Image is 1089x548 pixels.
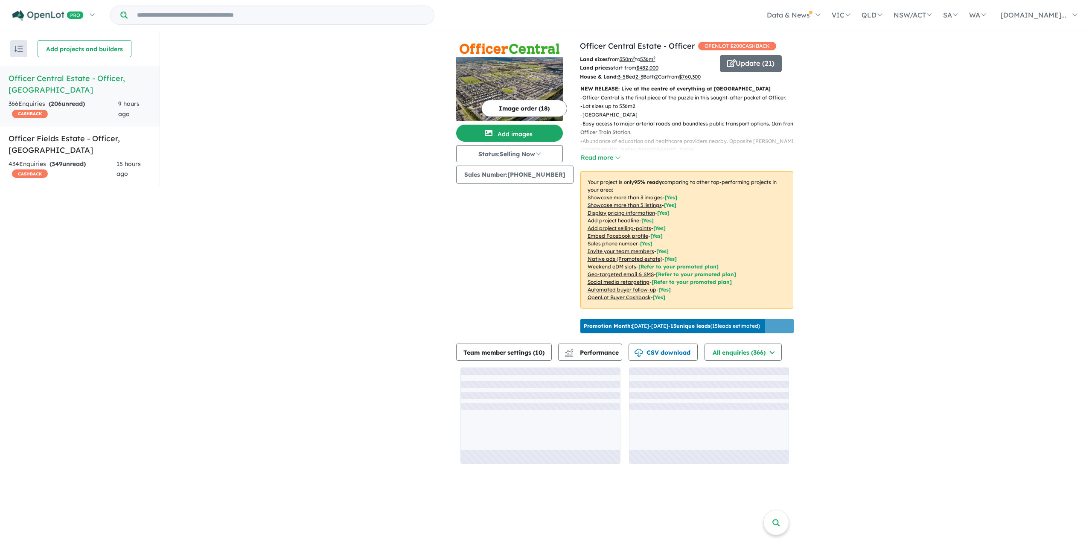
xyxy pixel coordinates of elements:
[588,240,638,247] u: Sales phone number
[653,55,655,60] sup: 2
[580,153,620,163] button: Read more
[640,56,655,62] u: 536 m
[588,263,636,270] u: Weekend eDM slots
[9,73,151,96] h5: Officer Central Estate - Officer , [GEOGRAPHIC_DATA]
[658,286,671,293] span: [Yes]
[584,322,760,330] p: [DATE] - [DATE] - ( 15 leads estimated)
[588,271,654,277] u: Geo-targeted email & SMS
[580,111,800,119] p: - [GEOGRAPHIC_DATA]
[118,100,140,118] span: 9 hours ago
[535,349,542,356] span: 10
[12,110,48,118] span: CASHBACK
[588,202,662,208] u: Showcase more than 3 listings
[129,6,432,24] input: Try estate name, suburb, builder or developer
[588,233,648,239] u: Embed Facebook profile
[588,294,651,300] u: OpenLot Buyer Cashback
[588,279,649,285] u: Social media retargeting
[49,100,85,108] strong: ( unread)
[580,64,611,71] b: Land prices
[629,344,698,361] button: CSV download
[588,225,651,231] u: Add project selling-points
[698,42,776,50] span: OPENLOT $ 200 CASHBACK
[566,349,619,356] span: Performance
[456,40,563,121] a: Officer Central Estate - Officer LogoOfficer Central Estate - Officer
[460,44,559,53] img: Officer Central Estate - Officer Logo
[641,217,654,224] span: [ Yes ]
[456,166,574,184] button: Sales Number:[PHONE_NUMBER]
[588,256,662,262] u: Native ads (Promoted estate)
[558,344,622,361] button: Performance
[9,133,151,156] h5: Officer Fields Estate - Officer , [GEOGRAPHIC_DATA]
[9,99,118,120] div: 366 Enquir ies
[580,93,800,102] p: - Officer Central is the final piece of the puzzle in this sought-after pocket of Officer.
[653,294,665,300] span: [Yes]
[580,171,793,309] p: Your project is only comparing to other top-performing projects in your area: - - - - - - - - - -...
[580,55,713,64] p: from
[588,194,663,201] u: Showcase more than 3 images
[9,159,116,180] div: 434 Enquir ies
[664,202,676,208] span: [ Yes ]
[580,56,608,62] b: Land sizes
[51,100,61,108] span: 206
[656,248,669,254] span: [ Yes ]
[580,120,800,137] p: - Easy access to major arterial roads and boundless public transport options. 1km from Officer Tr...
[588,210,655,216] u: Display pricing information
[653,225,666,231] span: [ Yes ]
[705,344,782,361] button: All enquiries (366)
[652,279,732,285] span: [Refer to your promoted plan]
[650,233,663,239] span: [ Yes ]
[657,210,670,216] span: [ Yes ]
[618,73,626,80] u: 3-5
[679,73,701,80] u: $ 760,300
[12,10,84,21] img: Openlot PRO Logo White
[580,64,713,72] p: start from
[635,73,643,80] u: 2-3
[635,56,655,62] span: to
[456,57,563,121] img: Officer Central Estate - Officer
[670,323,710,329] b: 13 unique leads
[634,179,662,185] b: 95 % ready
[456,344,552,361] button: Team member settings (10)
[116,160,141,178] span: 15 hours ago
[636,64,658,71] u: $ 482,000
[52,160,62,168] span: 349
[456,145,563,162] button: Status:Selling Now
[635,349,643,357] img: download icon
[12,169,48,178] span: CASHBACK
[565,351,574,357] img: bar-chart.svg
[580,137,800,154] p: - Abundance of education and healthcare providers nearby. Opposite [PERSON_NAME][GEOGRAPHIC_DATA]...
[580,102,800,111] p: - Lot sizes up to 536m2
[565,349,573,353] img: line-chart.svg
[49,160,86,168] strong: ( unread)
[633,55,635,60] sup: 2
[720,55,782,72] button: Update (21)
[580,85,793,93] p: NEW RELEASE: Live at the centre of everything at [GEOGRAPHIC_DATA]
[588,286,656,293] u: Automated buyer follow-up
[588,217,639,224] u: Add project headline
[580,73,618,80] b: House & Land:
[580,73,713,81] p: Bed Bath Car from
[664,256,677,262] span: [Yes]
[588,248,654,254] u: Invite your team members
[38,40,131,57] button: Add projects and builders
[584,323,632,329] b: Promotion Month:
[456,125,563,142] button: Add images
[665,194,677,201] span: [ Yes ]
[1001,11,1066,19] span: [DOMAIN_NAME]...
[655,73,658,80] u: 2
[640,240,652,247] span: [ Yes ]
[15,46,23,52] img: sort.svg
[580,41,695,51] a: Officer Central Estate - Officer
[481,100,567,117] button: Image order (18)
[620,56,635,62] u: 350 m
[638,263,719,270] span: [Refer to your promoted plan]
[656,271,736,277] span: [Refer to your promoted plan]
